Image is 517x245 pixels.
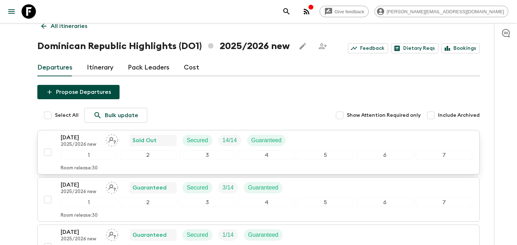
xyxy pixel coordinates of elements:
p: 3 / 14 [223,183,234,192]
div: 3 [179,150,236,160]
a: All itineraries [37,19,91,33]
p: Secured [187,136,208,145]
button: search adventures [279,4,294,19]
p: Sold Out [132,136,157,145]
div: 2 [120,198,176,207]
button: Edit this itinerary [295,39,310,53]
div: 4 [238,150,295,160]
p: [DATE] [61,181,100,189]
div: Secured [182,182,213,193]
span: Assign pack leader [106,184,118,189]
p: Secured [187,183,208,192]
span: Assign pack leader [106,136,118,142]
span: Share this itinerary [316,39,330,53]
div: 1 [61,198,117,207]
a: Pack Leaders [128,59,169,76]
div: Secured [182,135,213,146]
button: [DATE]2025/2026 newAssign pack leaderGuaranteedSecuredTrip FillGuaranteed1234567Room release:30 [37,177,480,222]
div: 3 [179,198,236,207]
a: Feedback [348,43,388,53]
div: Trip Fill [218,135,241,146]
p: Room release: 30 [61,213,98,218]
p: 2025/2026 new [61,236,100,242]
a: Bulk update [84,108,147,123]
h1: Dominican Republic Highlights (DO1) 2025/2026 new [37,39,290,53]
a: Give feedback [320,6,369,17]
span: Assign pack leader [106,231,118,237]
div: [PERSON_NAME][EMAIL_ADDRESS][DOMAIN_NAME] [374,6,508,17]
span: [PERSON_NAME][EMAIL_ADDRESS][DOMAIN_NAME] [383,9,508,14]
div: 6 [357,150,413,160]
button: [DATE]2025/2026 newAssign pack leaderSold OutSecuredTrip FillGuaranteed1234567Room release:30 [37,130,480,174]
span: Give feedback [331,9,368,14]
p: Bulk update [105,111,138,120]
div: 5 [297,150,354,160]
button: menu [4,4,19,19]
button: Propose Departures [37,85,120,99]
div: 1 [61,150,117,160]
a: Dietary Reqs [391,43,438,53]
p: 14 / 14 [223,136,237,145]
p: Guaranteed [132,231,167,239]
p: [DATE] [61,133,100,142]
p: Secured [187,231,208,239]
a: Itinerary [87,59,113,76]
p: 2025/2026 new [61,142,100,148]
a: Cost [184,59,199,76]
div: Trip Fill [218,229,238,241]
p: Guaranteed [248,183,279,192]
div: 6 [357,198,413,207]
p: 2025/2026 new [61,189,100,195]
div: Secured [182,229,213,241]
span: Include Archived [438,112,480,119]
p: Guaranteed [248,231,279,239]
div: 5 [297,198,354,207]
div: 4 [238,198,295,207]
p: Guaranteed [132,183,167,192]
div: 7 [416,150,472,160]
a: Departures [37,59,73,76]
p: All itineraries [51,22,87,30]
p: Room release: 30 [61,165,98,171]
a: Bookings [441,43,480,53]
div: Trip Fill [218,182,238,193]
p: 1 / 14 [223,231,234,239]
div: 2 [120,150,176,160]
span: Select All [55,112,79,119]
p: [DATE] [61,228,100,236]
span: Show Attention Required only [347,112,421,119]
p: Guaranteed [251,136,282,145]
div: 7 [416,198,472,207]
